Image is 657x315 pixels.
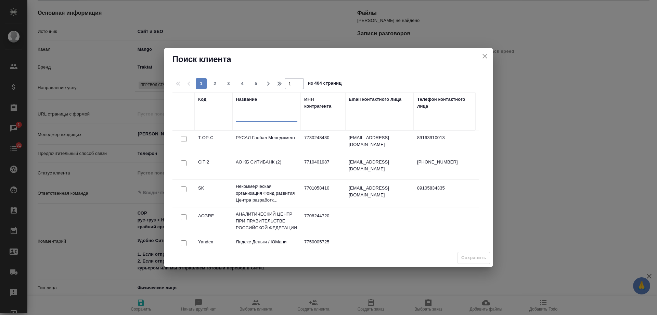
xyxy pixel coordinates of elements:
p: 89105834335 [417,185,472,192]
div: ИНН контрагента [304,96,342,110]
span: Выберите клиента [458,252,490,264]
button: close [480,51,490,61]
td: T-OP-C [195,131,232,155]
p: АНАЛИТИЧЕСКИЙ ЦЕНТР ПРИ ПРАВИТЕЛЬСТВЕ РОССИЙСКОЙ ФЕДЕРАЦИИ [236,211,297,231]
div: Email контактного лица [349,96,401,103]
td: 7701058410 [301,181,345,205]
td: 7710401987 [301,155,345,179]
td: ACGRF [195,209,232,233]
button: 2 [209,78,220,89]
div: Код [198,96,206,103]
p: [EMAIL_ADDRESS][DOMAIN_NAME] [349,134,410,148]
button: 5 [250,78,261,89]
span: 5 [250,80,261,87]
p: 89163910013 [417,134,472,141]
span: 4 [237,80,248,87]
td: Yandex [195,235,232,259]
span: 2 [209,80,220,87]
span: из 404 страниц [308,79,342,89]
span: 3 [223,80,234,87]
p: [EMAIL_ADDRESS][DOMAIN_NAME] [349,185,410,198]
td: 7730248430 [301,131,345,155]
p: [EMAIL_ADDRESS][DOMAIN_NAME] [349,159,410,172]
td: 7750005725 [301,235,345,259]
button: 3 [223,78,234,89]
div: Название [236,96,257,103]
p: Яндекс Деньги / ЮМани [236,239,297,245]
td: SK [195,181,232,205]
td: CITI2 [195,155,232,179]
div: Телефон контактного лица [417,96,472,110]
h2: Поиск клиента [172,54,485,65]
p: Некоммерческая организация Фонд развития Центра разработк... [236,183,297,204]
button: 4 [237,78,248,89]
p: [PHONE_NUMBER] [417,159,472,166]
td: 7708244720 [301,209,345,233]
p: РУСАЛ Глобал Менеджмент [236,134,297,141]
p: АО КБ СИТИБАНК (2) [236,159,297,166]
